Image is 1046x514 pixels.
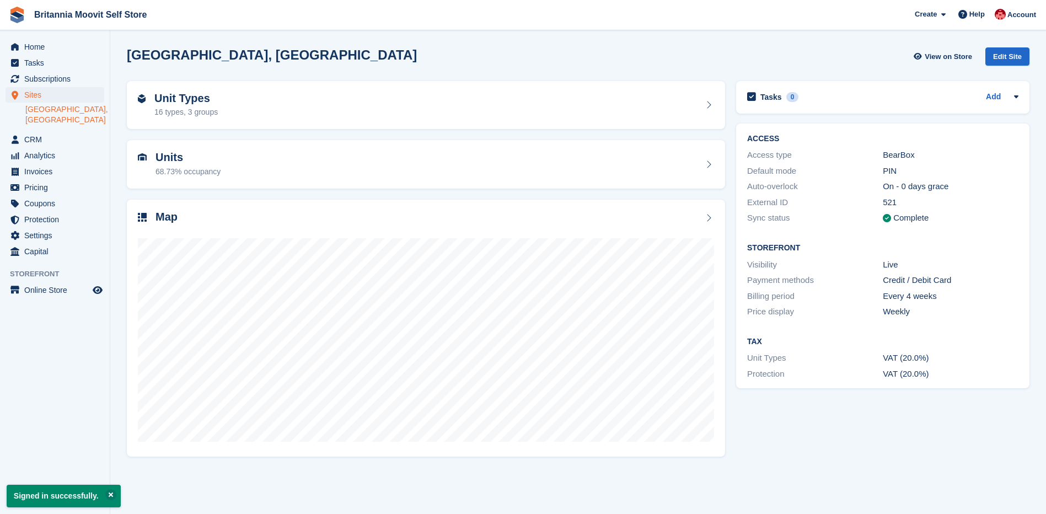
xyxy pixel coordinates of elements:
div: Visibility [747,259,883,271]
img: map-icn-33ee37083ee616e46c38cad1a60f524a97daa1e2b2c8c0bc3eb3415660979fc1.svg [138,213,147,222]
a: menu [6,282,104,298]
h2: Storefront [747,244,1018,253]
span: Subscriptions [24,71,90,87]
a: Add [986,91,1001,104]
a: menu [6,180,104,195]
img: unit-type-icn-2b2737a686de81e16bb02015468b77c625bbabd49415b5ef34ead5e3b44a266d.svg [138,94,146,103]
a: Edit Site [985,47,1029,70]
div: Edit Site [985,47,1029,66]
div: Payment methods [747,274,883,287]
div: Every 4 weeks [883,290,1018,303]
div: Default mode [747,165,883,178]
div: Price display [747,306,883,318]
a: menu [6,39,104,55]
span: View on Store [925,51,972,62]
span: Analytics [24,148,90,163]
h2: ACCESS [747,135,1018,143]
div: Unit Types [747,352,883,365]
a: menu [6,132,104,147]
div: Billing period [747,290,883,303]
img: Jo Jopson [995,9,1006,20]
img: stora-icon-8386f47178a22dfd0bd8f6a31ec36ba5ce8667c1dd55bd0f319d3a0aa187defe.svg [9,7,25,23]
a: menu [6,87,104,103]
a: menu [6,71,104,87]
span: Sites [24,87,90,103]
div: 16 types, 3 groups [154,106,218,118]
a: Britannia Moovit Self Store [30,6,151,24]
span: Help [969,9,985,20]
h2: Unit Types [154,92,218,105]
div: PIN [883,165,1018,178]
div: VAT (20.0%) [883,368,1018,381]
span: Home [24,39,90,55]
a: Preview store [91,283,104,297]
span: Account [1007,9,1036,20]
div: VAT (20.0%) [883,352,1018,365]
span: Invoices [24,164,90,179]
h2: Map [155,211,178,223]
div: Credit / Debit Card [883,274,1018,287]
img: unit-icn-7be61d7bf1b0ce9d3e12c5938cc71ed9869f7b940bace4675aadf7bd6d80202e.svg [138,153,147,161]
span: Tasks [24,55,90,71]
div: External ID [747,196,883,209]
div: On - 0 days grace [883,180,1018,193]
span: CRM [24,132,90,147]
a: Units 68.73% occupancy [127,140,725,189]
span: Online Store [24,282,90,298]
div: Complete [893,212,929,224]
a: menu [6,244,104,259]
h2: Tax [747,338,1018,346]
a: menu [6,196,104,211]
span: Protection [24,212,90,227]
div: Live [883,259,1018,271]
span: Storefront [10,269,110,280]
div: Sync status [747,212,883,224]
a: menu [6,212,104,227]
a: [GEOGRAPHIC_DATA], [GEOGRAPHIC_DATA] [25,104,104,125]
span: Settings [24,228,90,243]
p: Signed in successfully. [7,485,121,507]
span: Pricing [24,180,90,195]
span: Capital [24,244,90,259]
span: Create [915,9,937,20]
div: BearBox [883,149,1018,162]
div: Auto-overlock [747,180,883,193]
a: Unit Types 16 types, 3 groups [127,81,725,130]
a: menu [6,228,104,243]
h2: Tasks [760,92,782,102]
div: Access type [747,149,883,162]
div: Weekly [883,306,1018,318]
div: 0 [786,92,799,102]
a: menu [6,55,104,71]
h2: Units [155,151,221,164]
div: 521 [883,196,1018,209]
a: Map [127,200,725,457]
a: menu [6,148,104,163]
div: 68.73% occupancy [155,166,221,178]
h2: [GEOGRAPHIC_DATA], [GEOGRAPHIC_DATA] [127,47,417,62]
a: View on Store [912,47,977,66]
a: menu [6,164,104,179]
div: Protection [747,368,883,381]
span: Coupons [24,196,90,211]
